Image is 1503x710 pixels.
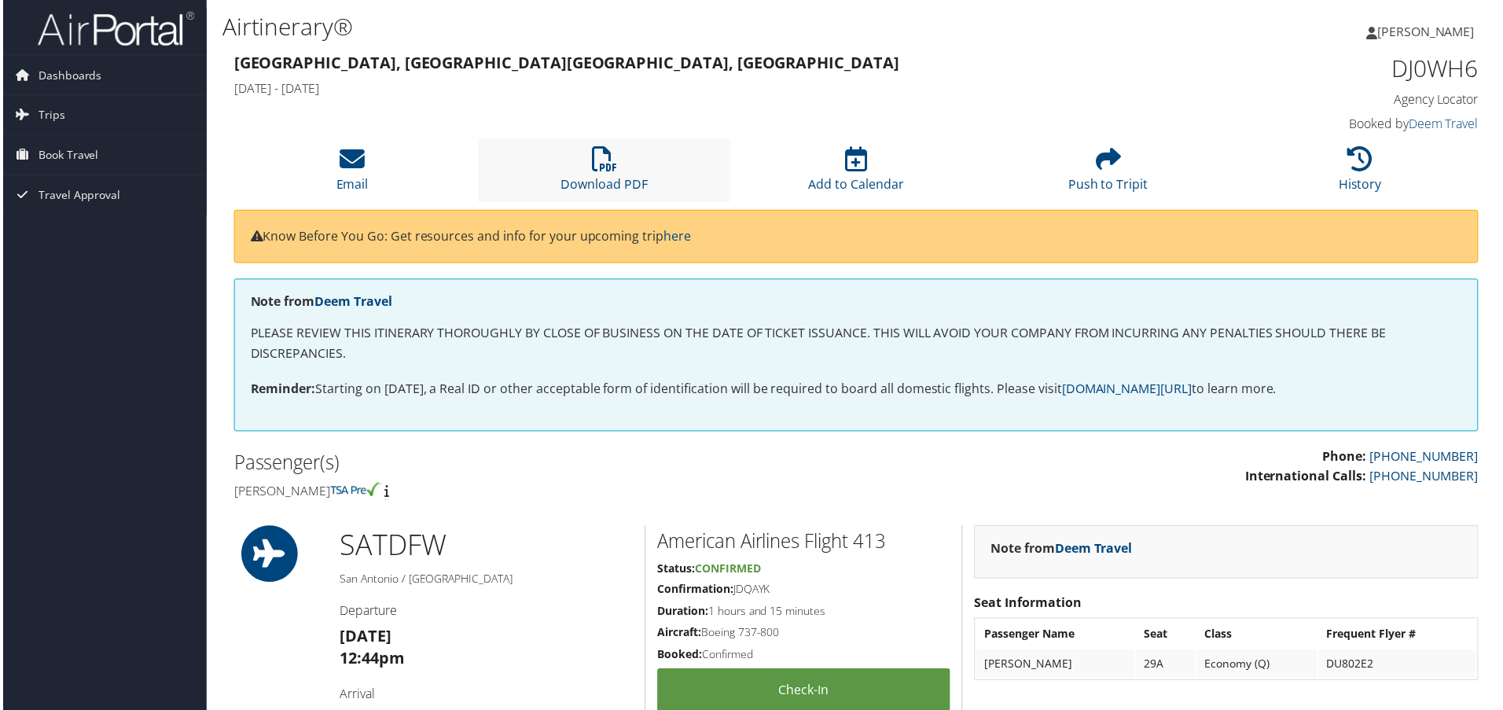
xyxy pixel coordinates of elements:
[1199,623,1320,651] th: Class
[1412,116,1482,133] a: Deem Travel
[248,325,1465,365] p: PLEASE REVIEW THIS ITINERARY THOROUGHLY BY CLOSE OF BUSINESS ON THE DATE OF TICKET ISSUANCE. THIS...
[232,451,845,478] h2: Passenger(s)
[1187,116,1482,133] h4: Booked by
[1373,450,1482,467] a: [PHONE_NUMBER]
[338,605,633,622] h4: Departure
[1070,156,1150,193] a: Push to Tripit
[232,484,845,502] h4: [PERSON_NAME]
[35,136,96,175] span: Book Travel
[335,156,367,193] a: Email
[1187,91,1482,109] h4: Agency Locator
[1138,623,1197,651] th: Seat
[1138,653,1197,681] td: 29A
[978,623,1137,651] th: Passenger Name
[976,597,1083,614] strong: Seat Information
[695,563,761,578] span: Confirmed
[560,156,648,193] a: Download PDF
[220,10,1069,43] h1: Airtinerary®
[657,649,702,664] strong: Booked:
[657,584,951,600] h5: JDQAYK
[657,627,701,642] strong: Aircraft:
[1321,653,1479,681] td: DU802E2
[1321,623,1479,651] th: Frequent Flyer #
[313,294,391,311] a: Deem Travel
[1057,542,1134,559] a: Deem Travel
[248,227,1465,248] p: Know Before You Go: Get resources and info for your upcoming trip
[978,653,1137,681] td: [PERSON_NAME]
[338,650,403,671] strong: 12:44pm
[663,228,691,245] a: here
[329,484,380,498] img: tsa-precheck.png
[248,381,314,399] strong: Reminder:
[1380,23,1478,40] span: [PERSON_NAME]
[248,294,391,311] strong: Note from
[232,80,1163,97] h4: [DATE] - [DATE]
[35,176,118,215] span: Travel Approval
[657,530,951,557] h2: American Airlines Flight 413
[1342,156,1385,193] a: History
[657,649,951,665] h5: Confirmed
[338,528,633,567] h1: SAT DFW
[1064,381,1194,399] a: [DOMAIN_NAME][URL]
[809,156,905,193] a: Add to Calendar
[35,96,62,135] span: Trips
[232,52,900,73] strong: [GEOGRAPHIC_DATA], [GEOGRAPHIC_DATA] [GEOGRAPHIC_DATA], [GEOGRAPHIC_DATA]
[657,606,708,621] strong: Duration:
[338,628,390,649] strong: [DATE]
[1325,450,1369,467] strong: Phone:
[657,584,733,599] strong: Confirmation:
[338,573,633,589] h5: San Antonio / [GEOGRAPHIC_DATA]
[35,10,192,47] img: airportal-logo.png
[657,563,695,578] strong: Status:
[1199,653,1320,681] td: Economy (Q)
[1187,52,1482,85] h1: DJ0WH6
[657,606,951,622] h5: 1 hours and 15 minutes
[248,381,1465,401] p: Starting on [DATE], a Real ID or other acceptable form of identification will be required to boar...
[657,627,951,643] h5: Boeing 737-800
[338,688,633,705] h4: Arrival
[992,542,1134,559] strong: Note from
[1373,469,1482,487] a: [PHONE_NUMBER]
[35,56,99,95] span: Dashboards
[1369,8,1494,55] a: [PERSON_NAME]
[1248,469,1369,487] strong: International Calls:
